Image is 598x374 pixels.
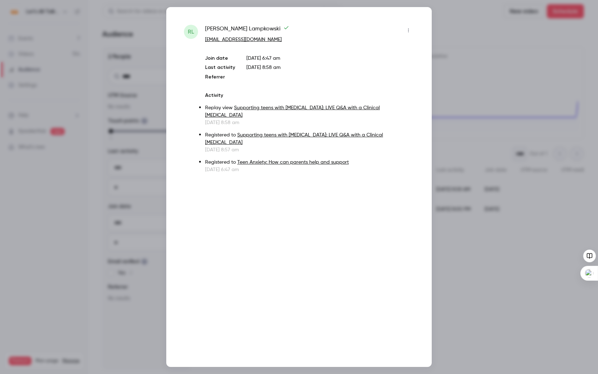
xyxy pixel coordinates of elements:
[188,28,194,36] span: RL
[205,146,414,153] p: [DATE] 8:57 am
[205,64,235,71] p: Last activity
[205,74,235,81] p: Referrer
[205,92,414,99] p: Activity
[205,159,414,166] p: Registered to
[205,132,414,146] p: Registered to
[205,25,289,36] span: [PERSON_NAME] Lampkowski
[205,133,383,145] a: Supporting teens with [MEDICAL_DATA]: LIVE Q&A with a Clinical [MEDICAL_DATA]
[246,65,281,70] span: [DATE] 8:58 am
[205,104,414,119] p: Replay view
[205,105,380,118] a: Supporting teens with [MEDICAL_DATA]: LIVE Q&A with a Clinical [MEDICAL_DATA]
[205,119,414,126] p: [DATE] 8:58 am
[237,160,349,165] a: Teen Anxiety: How can parents help and support
[205,166,414,173] p: [DATE] 6:47 am
[246,55,414,62] p: [DATE] 6:47 am
[205,55,235,62] p: Join date
[205,37,282,42] a: [EMAIL_ADDRESS][DOMAIN_NAME]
